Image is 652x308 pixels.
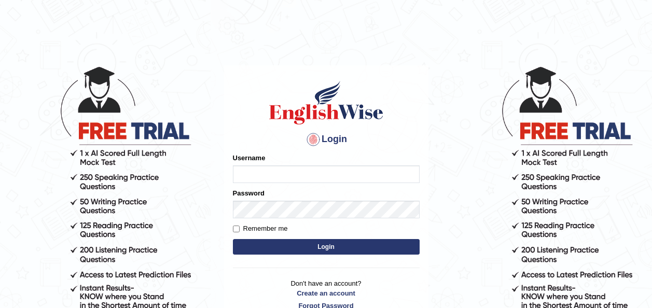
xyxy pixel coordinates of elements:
input: Remember me [233,226,240,232]
label: Username [233,153,266,163]
label: Remember me [233,223,288,234]
img: Logo of English Wise sign in for intelligent practice with AI [267,79,385,126]
a: Create an account [233,288,420,298]
h4: Login [233,131,420,148]
button: Login [233,239,420,255]
label: Password [233,188,265,198]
